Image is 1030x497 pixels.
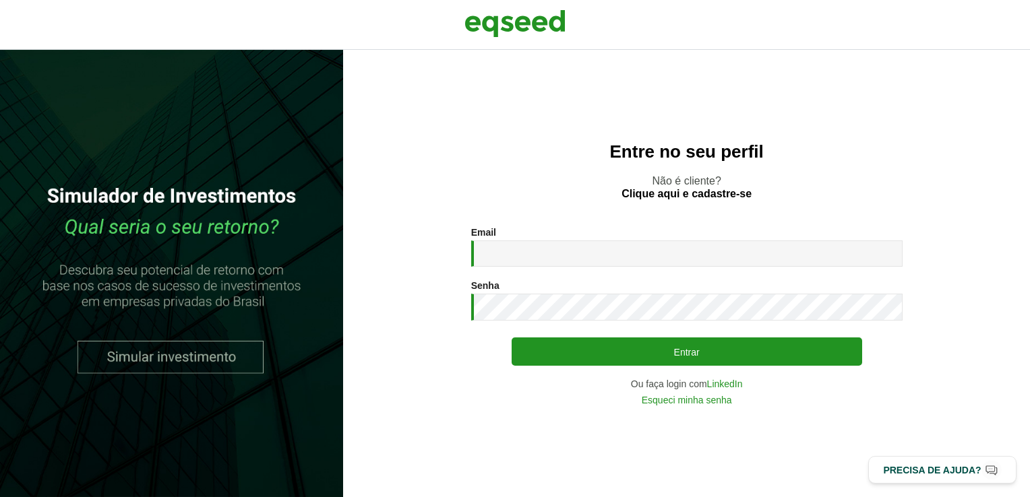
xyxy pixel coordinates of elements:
[464,7,566,40] img: EqSeed Logo
[370,174,1003,200] p: Não é cliente?
[471,281,499,290] label: Senha
[512,337,862,366] button: Entrar
[471,228,496,237] label: Email
[622,189,752,199] a: Clique aqui e cadastre-se
[471,379,903,389] div: Ou faça login com
[707,379,743,389] a: LinkedIn
[642,395,732,405] a: Esqueci minha senha
[370,142,1003,162] h2: Entre no seu perfil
